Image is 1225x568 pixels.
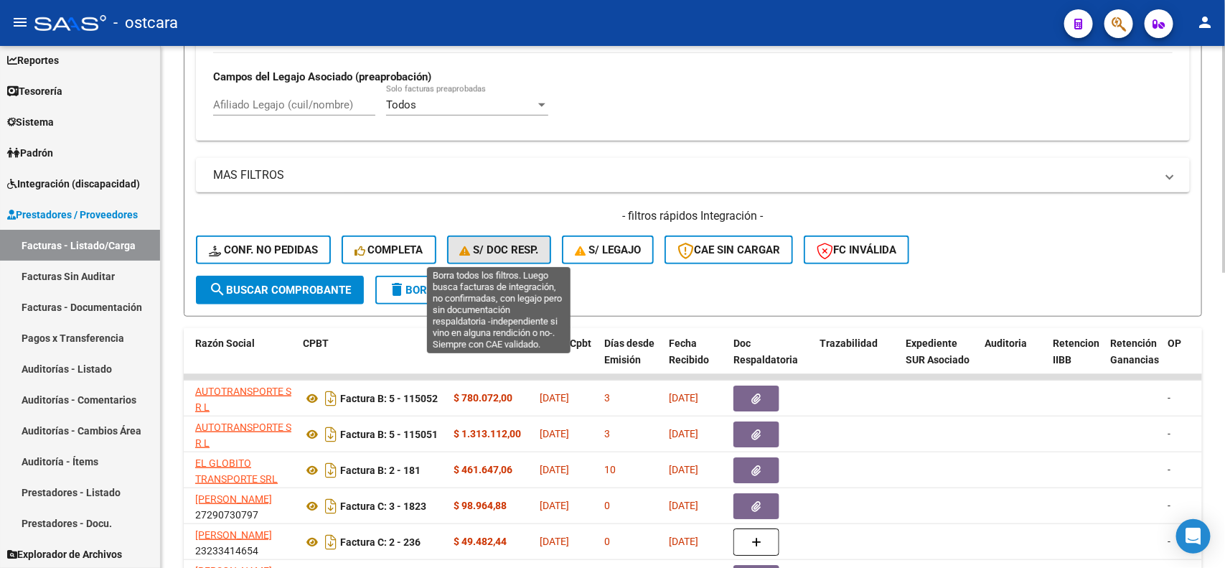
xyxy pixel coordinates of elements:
[7,83,62,99] span: Tesorería
[540,337,591,349] span: Fecha Cpbt
[540,536,569,547] span: [DATE]
[575,243,641,256] span: S/ legajo
[340,536,421,548] strong: Factura C: 2 - 236
[7,114,54,130] span: Sistema
[321,387,340,410] i: Descargar documento
[677,243,780,256] span: CAE SIN CARGAR
[1104,328,1162,391] datatable-header-cell: Retención Ganancias
[195,386,291,414] span: AUTOTRANSPORTE S R L
[321,459,340,482] i: Descargar documento
[663,328,728,391] datatable-header-cell: Fecha Recibido
[297,328,448,391] datatable-header-cell: CPBT
[454,337,483,349] span: Monto
[454,392,512,404] strong: $ 780.072,00
[906,337,970,366] span: Expediente SUR Asociado
[11,14,29,31] mat-icon: menu
[196,236,331,264] button: Conf. no pedidas
[388,281,405,298] mat-icon: delete
[454,536,507,547] strong: $ 49.482,44
[669,337,709,366] span: Fecha Recibido
[196,158,1190,192] mat-expansion-panel-header: MAS FILTROS
[814,328,900,391] datatable-header-cell: Trazabilidad
[820,337,878,349] span: Trazabilidad
[195,383,291,414] div: 30701571106
[340,393,438,404] strong: Factura B: 5 - 115052
[342,236,436,264] button: Completa
[604,536,610,547] span: 0
[447,236,552,264] button: S/ Doc Resp.
[669,392,698,404] span: [DATE]
[669,536,698,547] span: [DATE]
[454,428,521,439] strong: $ 1.313.112,00
[209,284,351,297] span: Buscar Comprobante
[448,328,534,391] datatable-header-cell: Monto
[1168,428,1170,439] span: -
[209,243,318,256] span: Conf. no pedidas
[733,337,798,366] span: Doc Respaldatoria
[375,276,504,304] button: Borrar Filtros
[1168,337,1181,349] span: OP
[386,98,416,111] span: Todos
[979,328,1047,391] datatable-header-cell: Auditoria
[604,392,610,404] span: 3
[1110,337,1159,366] span: Retención Ganancias
[195,337,255,349] span: Razón Social
[1168,536,1170,547] span: -
[303,337,329,349] span: CPBT
[1047,328,1104,391] datatable-header-cell: Retencion IIBB
[534,328,599,391] datatable-header-cell: Fecha Cpbt
[669,500,698,511] span: [DATE]
[7,207,138,223] span: Prestadores / Proveedores
[7,145,53,161] span: Padrón
[599,328,663,391] datatable-header-cell: Días desde Emisión
[321,531,340,554] i: Descargar documento
[195,419,291,450] div: 30701571106
[454,500,507,511] strong: $ 98.964,88
[195,529,272,541] span: [PERSON_NAME]
[1168,464,1170,475] span: -
[985,337,1027,349] span: Auditoria
[454,464,512,475] strong: $ 461.647,06
[213,70,431,83] strong: Campos del Legajo Asociado (preaprobación)
[460,243,539,256] span: S/ Doc Resp.
[1162,328,1219,391] datatable-header-cell: OP
[669,428,698,439] span: [DATE]
[604,500,610,511] span: 0
[900,328,979,391] datatable-header-cell: Expediente SUR Asociado
[355,243,423,256] span: Completa
[669,464,698,475] span: [DATE]
[388,284,492,297] span: Borrar Filtros
[340,429,438,440] strong: Factura B: 5 - 115051
[1168,500,1170,511] span: -
[340,501,426,512] strong: Factura C: 3 - 1823
[196,276,364,304] button: Buscar Comprobante
[213,167,1155,183] mat-panel-title: MAS FILTROS
[540,464,569,475] span: [DATE]
[196,208,1190,224] h4: - filtros rápidos Integración -
[195,455,291,485] div: 30715903705
[1168,392,1170,404] span: -
[540,500,569,511] span: [DATE]
[604,428,610,439] span: 3
[189,328,297,391] datatable-header-cell: Razón Social
[562,236,654,264] button: S/ legajo
[195,493,272,505] span: [PERSON_NAME]
[1196,14,1214,31] mat-icon: person
[113,7,178,39] span: - ostcara
[195,457,278,485] span: EL GLOBITO TRANSPORTE SRL
[321,423,340,446] i: Descargar documento
[817,243,896,256] span: FC Inválida
[728,328,814,391] datatable-header-cell: Doc Respaldatoria
[321,495,340,518] i: Descargar documento
[665,236,793,264] button: CAE SIN CARGAR
[7,176,140,192] span: Integración (discapacidad)
[7,546,122,562] span: Explorador de Archivos
[1176,519,1211,554] div: Open Intercom Messenger
[604,464,616,475] span: 10
[540,428,569,439] span: [DATE]
[1053,337,1099,366] span: Retencion IIBB
[7,52,59,68] span: Reportes
[195,422,291,450] span: AUTOTRANSPORTE S R L
[604,337,654,366] span: Días desde Emisión
[195,491,291,521] div: 27290730797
